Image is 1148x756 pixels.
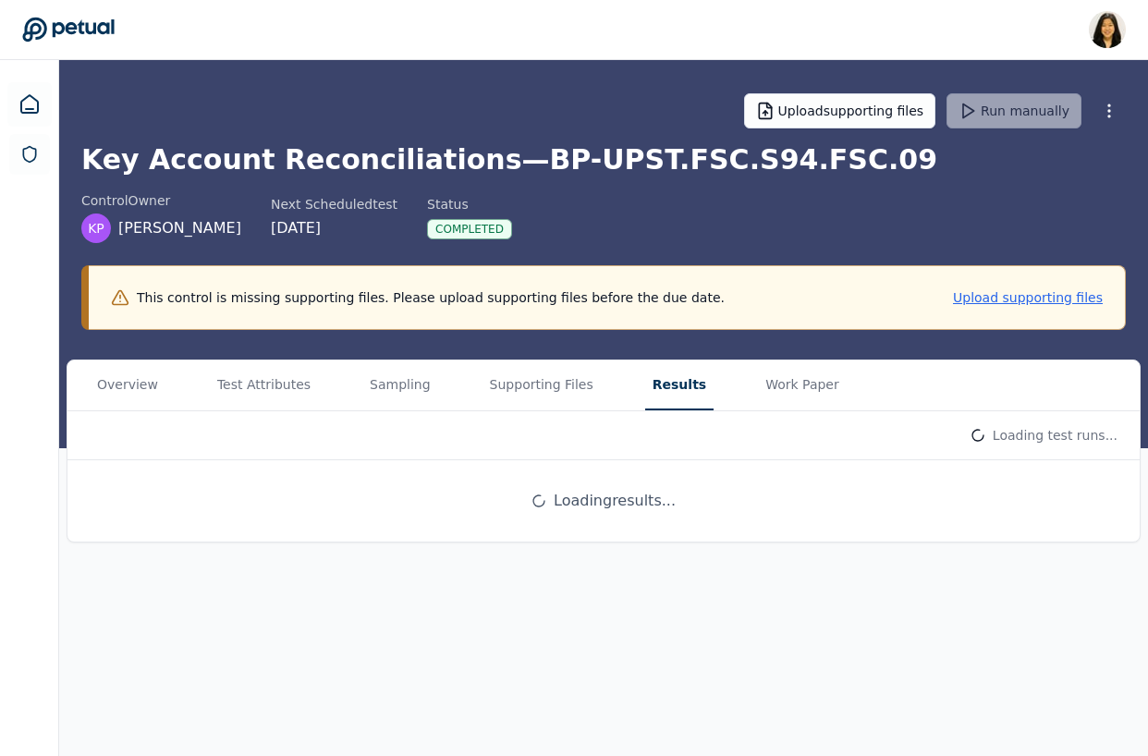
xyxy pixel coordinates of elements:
button: More Options [1093,94,1126,128]
span: [PERSON_NAME] [118,217,241,239]
button: Sampling [362,360,438,410]
span: KP [88,219,104,238]
a: Dashboard [7,82,52,127]
button: Upload supporting files [953,288,1103,307]
div: [DATE] [271,217,397,239]
h1: Key Account Reconciliations — BP-UPST.FSC.S94.FSC.09 [81,143,1126,177]
div: Completed [427,219,512,239]
button: Overview [90,360,165,410]
p: Loading test runs... [993,426,1117,445]
div: control Owner [81,191,241,210]
button: Work Paper [758,360,847,410]
button: Test Attributes [210,360,318,410]
a: Go to Dashboard [22,17,115,43]
p: This control is missing supporting files. Please upload supporting files before the due date. [137,288,725,307]
button: Supporting Files [482,360,601,410]
div: Loading results ... [531,490,676,512]
a: SOC 1 Reports [9,134,50,175]
img: Renee Park [1089,11,1126,48]
div: Status [427,195,512,213]
button: Run manually [946,93,1081,128]
button: Uploadsupporting files [744,93,936,128]
button: Results [645,360,714,410]
div: Next Scheduled test [271,195,397,213]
